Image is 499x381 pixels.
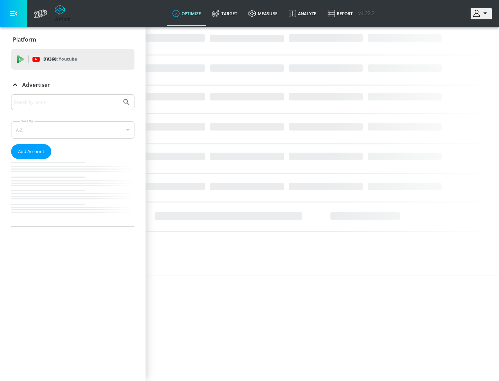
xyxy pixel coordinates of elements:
nav: list of Advertiser [11,159,134,226]
a: Target [207,1,243,26]
span: Add Account [18,148,44,156]
div: Advertiser [11,75,134,95]
a: Analyze [283,1,322,26]
input: Search by name [14,98,119,107]
div: Platform [11,30,134,49]
a: measure [243,1,283,26]
p: Youtube [59,55,77,63]
a: Atrium [55,5,71,23]
div: Advertiser [11,94,134,226]
label: Sort By [20,119,35,123]
p: Advertiser [22,81,50,89]
p: DV360: [43,55,77,63]
p: Platform [13,36,36,43]
span: v 4.22.2 [358,10,375,17]
div: DV360: Youtube [11,49,134,70]
a: optimize [167,1,207,26]
button: Add Account [11,144,51,159]
div: Atrium [55,16,71,23]
div: A-Z [11,121,134,139]
a: Report [322,1,358,26]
